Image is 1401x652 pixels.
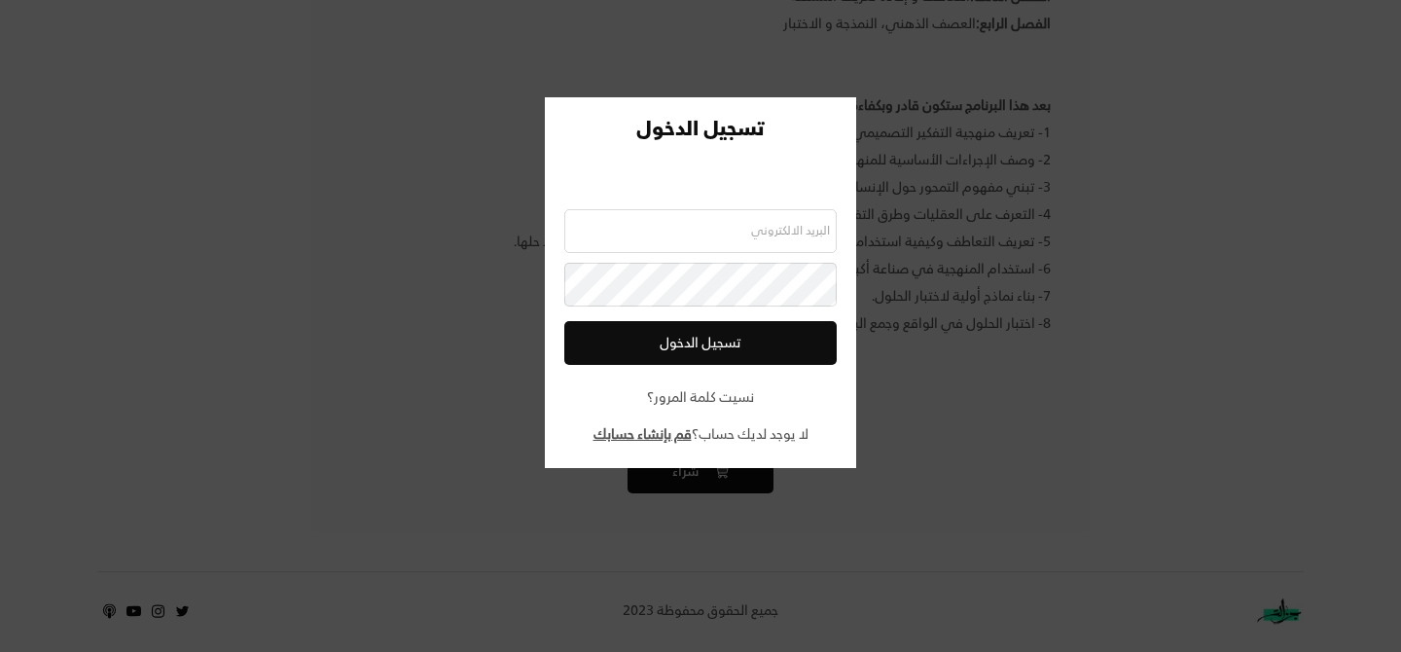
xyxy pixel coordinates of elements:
[564,421,837,449] div: لا يوجد لديك حساب؟
[593,424,692,446] u: قم بإنشاء حسابك
[564,384,837,412] div: نسيت كلمة المرور؟
[564,209,837,253] input: البريد الالكتروني
[564,321,837,365] button: تسجيل الدخول
[636,117,765,161] h5: تسجيل الدخول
